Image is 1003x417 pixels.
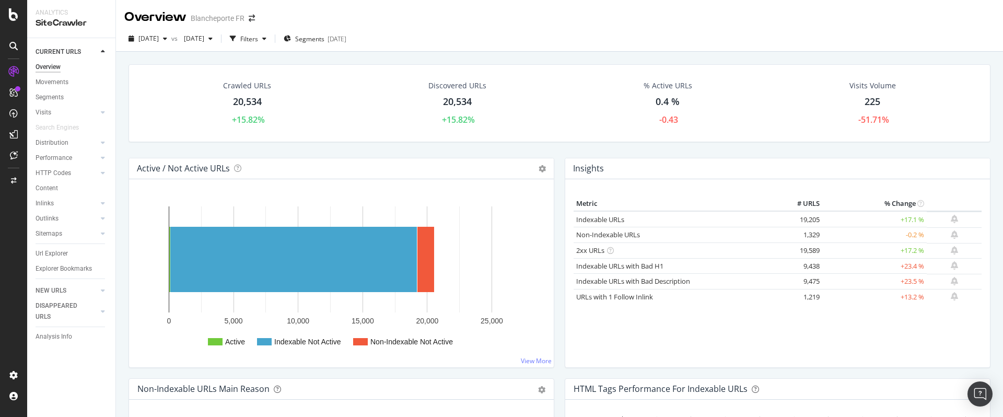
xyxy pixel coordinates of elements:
[36,137,68,148] div: Distribution
[951,230,958,239] div: bell-plus
[36,92,64,103] div: Segments
[780,211,822,227] td: 19,205
[822,211,927,227] td: +17.1 %
[36,263,108,274] a: Explorer Bookmarks
[249,15,255,22] div: arrow-right-arrow-left
[442,114,475,126] div: +15.82%
[167,317,171,325] text: 0
[36,198,54,209] div: Inlinks
[36,122,89,133] a: Search Engines
[191,13,244,24] div: Blancheporte FR
[865,95,880,109] div: 225
[574,196,780,212] th: Metric
[137,196,542,359] svg: A chart.
[36,62,61,73] div: Overview
[538,386,545,393] div: gear
[576,261,663,271] a: Indexable URLs with Bad H1
[36,183,108,194] a: Content
[36,213,59,224] div: Outlinks
[36,248,68,259] div: Url Explorer
[370,338,453,346] text: Non-Indexable Not Active
[951,246,958,254] div: bell-plus
[124,30,171,47] button: [DATE]
[274,338,341,346] text: Indexable Not Active
[287,317,309,325] text: 10,000
[659,114,678,126] div: -0.43
[428,80,486,91] div: Discovered URLs
[822,289,927,305] td: +13.2 %
[951,215,958,223] div: bell-plus
[951,292,958,300] div: bell-plus
[36,183,58,194] div: Content
[481,317,503,325] text: 25,000
[138,34,159,43] span: 2025 Aug. 21st
[576,230,640,239] a: Non-Indexable URLs
[644,80,692,91] div: % Active URLs
[36,213,98,224] a: Outlinks
[36,92,108,103] a: Segments
[521,356,552,365] a: View More
[951,261,958,270] div: bell-plus
[951,277,958,285] div: bell-plus
[780,258,822,274] td: 9,438
[36,285,98,296] a: NEW URLS
[36,153,72,164] div: Performance
[36,263,92,274] div: Explorer Bookmarks
[36,122,79,133] div: Search Engines
[858,114,889,126] div: -51.71%
[780,274,822,289] td: 9,475
[36,137,98,148] a: Distribution
[780,227,822,243] td: 1,329
[576,215,624,224] a: Indexable URLs
[822,227,927,243] td: -0.2 %
[36,62,108,73] a: Overview
[36,107,51,118] div: Visits
[576,276,690,286] a: Indexable URLs with Bad Description
[416,317,438,325] text: 20,000
[137,384,270,394] div: Non-Indexable URLs Main Reason
[36,285,66,296] div: NEW URLS
[240,34,258,43] div: Filters
[36,47,81,57] div: CURRENT URLS
[36,331,72,342] div: Analysis Info
[36,77,68,88] div: Movements
[295,34,324,43] span: Segments
[232,114,265,126] div: +15.82%
[822,196,927,212] th: % Change
[443,95,472,109] div: 20,534
[36,107,98,118] a: Visits
[36,77,108,88] a: Movements
[352,317,374,325] text: 15,000
[36,300,98,322] a: DISAPPEARED URLS
[822,258,927,274] td: +23.4 %
[36,168,98,179] a: HTTP Codes
[780,289,822,305] td: 1,219
[780,196,822,212] th: # URLS
[36,228,62,239] div: Sitemaps
[225,317,243,325] text: 5,000
[180,34,204,43] span: 2025 May. 22nd
[279,30,351,47] button: Segments[DATE]
[822,274,927,289] td: +23.5 %
[226,30,271,47] button: Filters
[576,246,604,255] a: 2xx URLs
[36,228,98,239] a: Sitemaps
[36,198,98,209] a: Inlinks
[328,34,346,43] div: [DATE]
[225,338,245,346] text: Active
[780,243,822,259] td: 19,589
[36,8,107,17] div: Analytics
[180,30,217,47] button: [DATE]
[967,381,993,407] div: Open Intercom Messenger
[137,161,230,176] h4: Active / Not Active URLs
[36,331,108,342] a: Analysis Info
[539,165,546,172] i: Options
[233,95,262,109] div: 20,534
[849,80,896,91] div: Visits Volume
[576,292,653,302] a: URLs with 1 Follow Inlink
[124,8,186,26] div: Overview
[171,34,180,43] span: vs
[36,47,98,57] a: CURRENT URLS
[573,161,604,176] h4: Insights
[223,80,271,91] div: Crawled URLs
